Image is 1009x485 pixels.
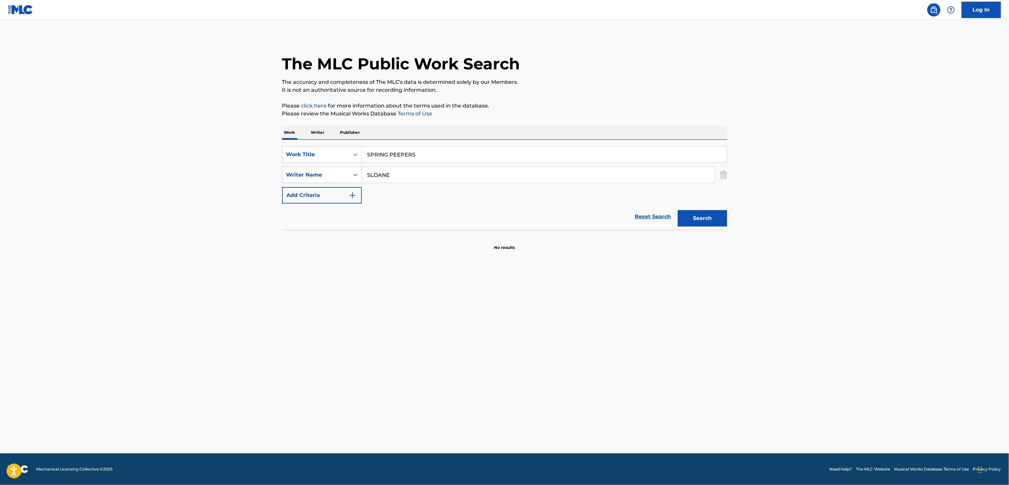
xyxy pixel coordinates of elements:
p: Please for more information about the terms used in the database. [282,102,727,110]
div: Work Title [286,151,346,158]
img: search [930,6,938,14]
span: Mechanical Licensing Collective © 2025 [36,466,113,472]
a: Terms of Use [397,110,433,117]
form: Search Form [282,146,727,230]
p: Writer [309,126,327,139]
a: Privacy Policy [973,466,1001,472]
p: It is not an authoritative source for recording information. [282,86,727,94]
a: click here [301,103,327,109]
img: help [947,6,955,14]
h1: The MLC Public Work Search [282,54,520,74]
a: Need Help? [829,466,852,472]
p: No results [494,237,515,251]
iframe: Chat Widget [976,453,1009,485]
button: Search [678,210,727,227]
img: MLC Logo [8,5,33,14]
div: Writer Name [286,171,346,179]
p: Please review the Musical Works Database [282,110,727,118]
a: Public Search [927,3,941,16]
p: Publisher [338,126,362,139]
button: Add Criteria [282,187,362,204]
a: Musical Works Database Terms of Use [894,466,969,472]
p: Work [282,126,297,139]
div: Drag [978,460,982,480]
a: Log In [962,2,1001,18]
a: The MLC Website [856,466,890,472]
div: Help [944,3,958,16]
img: 9d2ae6d4665cec9f34b9.svg [349,191,357,199]
p: The accuracy and completeness of The MLC's data is determined solely by our Members. [282,78,727,86]
a: Reset Search [632,209,675,224]
img: logo [8,465,28,473]
img: Delete Criterion [720,167,727,183]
